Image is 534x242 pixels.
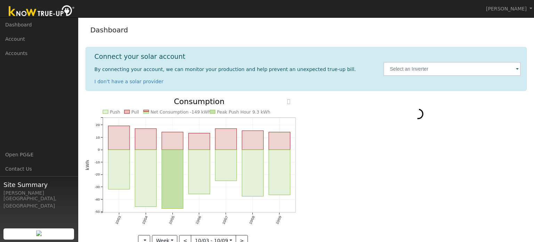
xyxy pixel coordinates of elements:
[3,189,74,197] div: [PERSON_NAME]
[5,4,78,19] img: Know True-Up
[486,6,527,11] span: [PERSON_NAME]
[95,53,185,61] h1: Connect your solar account
[383,62,521,76] input: Select an Inverter
[95,79,164,84] a: I don't have a solar provider
[95,67,356,72] span: By connecting your account, we can monitor your production and help prevent an unexpected true-up...
[3,195,74,210] div: [GEOGRAPHIC_DATA], [GEOGRAPHIC_DATA]
[90,26,128,34] a: Dashboard
[3,180,74,189] span: Site Summary
[36,231,42,236] img: retrieve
